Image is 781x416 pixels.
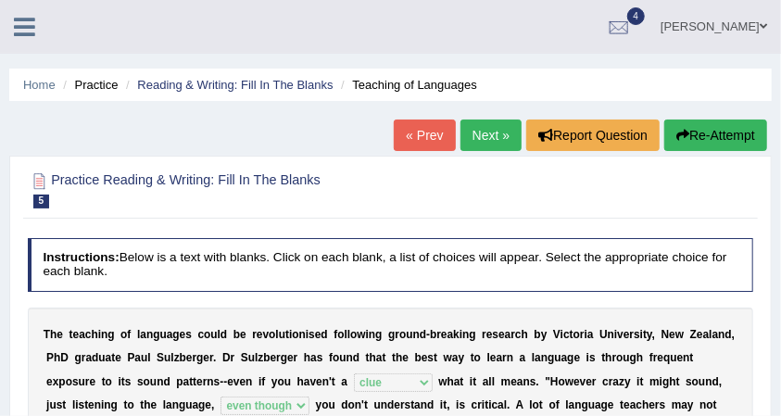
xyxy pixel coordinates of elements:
[85,351,92,364] b: a
[233,328,240,341] b: b
[383,351,386,364] b: t
[395,328,399,341] b: r
[127,351,134,364] b: P
[28,170,478,208] h2: Practice Reading & Writing: Fill In The Blanks
[474,351,481,364] b: o
[559,375,565,388] b: o
[89,375,95,388] b: e
[608,328,614,341] b: n
[111,351,115,364] b: t
[536,375,539,388] b: .
[46,398,49,411] b: j
[185,328,192,341] b: s
[189,375,193,388] b: t
[106,375,112,388] b: o
[599,328,608,341] b: U
[394,120,455,151] a: « Prev
[46,375,53,388] b: e
[434,351,437,364] b: t
[203,351,209,364] b: e
[310,375,317,388] b: v
[554,351,561,364] b: u
[220,328,227,341] b: d
[134,351,141,364] b: a
[719,375,722,388] b: ,
[469,328,475,341] b: g
[85,328,92,341] b: c
[44,328,50,341] b: T
[406,328,412,341] b: u
[147,351,150,364] b: l
[422,351,428,364] b: e
[550,375,559,388] b: H
[46,351,54,364] b: P
[174,351,180,364] b: z
[183,375,190,388] b: a
[125,375,132,388] b: s
[653,351,658,364] b: r
[321,328,327,341] b: d
[28,238,754,291] h4: Below is a text with blanks. Click on each blank, a list of choices will appear. Select the appro...
[33,195,50,208] span: 5
[58,76,118,94] li: Practice
[334,328,337,341] b: f
[718,328,724,341] b: n
[289,328,292,341] b: i
[670,351,676,364] b: u
[101,328,107,341] b: n
[197,328,204,341] b: c
[663,351,670,364] b: q
[692,375,699,388] b: o
[565,375,573,388] b: w
[102,375,106,388] b: t
[91,328,97,341] b: h
[121,375,125,388] b: t
[609,375,613,388] b: r
[209,351,213,364] b: r
[619,375,624,388] b: z
[304,351,310,364] b: h
[627,7,646,25] span: 4
[281,351,287,364] b: g
[589,351,596,364] b: s
[447,375,454,388] b: h
[214,375,220,388] b: s
[505,328,511,341] b: a
[658,351,664,364] b: e
[337,328,344,341] b: o
[517,375,523,388] b: a
[233,375,240,388] b: v
[570,328,573,341] b: t
[705,375,712,388] b: n
[193,351,197,364] b: r
[472,375,476,388] b: t
[329,351,333,364] b: f
[602,375,609,388] b: c
[649,375,660,388] b: m
[269,328,275,341] b: o
[304,375,310,388] b: a
[605,351,611,364] b: h
[438,375,447,388] b: w
[375,328,382,341] b: g
[196,375,203,388] b: e
[79,375,85,388] b: u
[471,351,474,364] b: t
[82,351,86,364] b: r
[43,250,119,264] b: Instructions:
[220,375,223,388] b: -
[634,328,640,341] b: s
[240,375,246,388] b: e
[350,328,357,341] b: o
[75,351,82,364] b: g
[341,375,347,388] b: a
[492,375,495,388] b: l
[459,351,465,364] b: y
[402,351,409,364] b: e
[258,375,261,388] b: i
[649,351,653,364] b: f
[140,328,146,341] b: a
[167,328,173,341] b: a
[612,351,617,364] b: r
[498,328,505,341] b: e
